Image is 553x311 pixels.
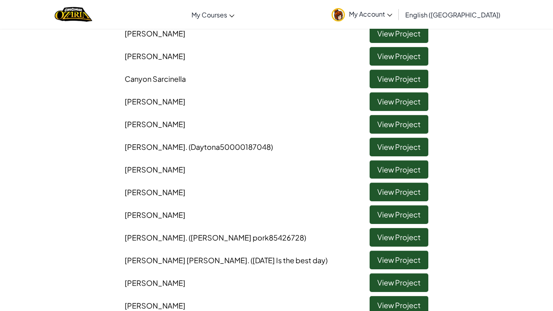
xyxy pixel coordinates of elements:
[125,97,185,106] span: [PERSON_NAME]
[370,251,428,269] a: View Project
[191,11,227,19] span: My Courses
[125,187,185,197] span: [PERSON_NAME]
[405,11,500,19] span: English ([GEOGRAPHIC_DATA])
[125,256,328,265] span: [PERSON_NAME] [PERSON_NAME]
[370,160,428,179] a: View Project
[187,4,238,26] a: My Courses
[370,70,428,88] a: View Project
[125,165,185,174] span: [PERSON_NAME]
[247,256,328,265] span: . ([DATE] Is the best day)
[370,47,428,66] a: View Project
[185,233,306,242] span: . ([PERSON_NAME] pork85426728)
[370,228,428,247] a: View Project
[370,138,428,156] a: View Project
[55,6,92,23] img: Home
[370,24,428,43] a: View Project
[370,183,428,201] a: View Project
[370,273,428,292] a: View Project
[370,92,428,111] a: View Project
[349,10,392,18] span: My Account
[328,2,396,27] a: My Account
[332,8,345,21] img: avatar
[185,142,273,151] span: . (Daytona50000187048)
[125,51,185,61] span: [PERSON_NAME]
[370,205,428,224] a: View Project
[125,301,185,310] span: [PERSON_NAME]
[125,142,273,151] span: [PERSON_NAME]
[125,233,306,242] span: [PERSON_NAME]
[125,278,185,288] span: [PERSON_NAME]
[370,115,428,134] a: View Project
[125,29,185,38] span: [PERSON_NAME]
[55,6,92,23] a: Ozaria by CodeCombat logo
[125,74,186,83] span: Canyon Sarcinella
[125,119,185,129] span: [PERSON_NAME]
[401,4,504,26] a: English ([GEOGRAPHIC_DATA])
[125,210,185,219] span: [PERSON_NAME]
